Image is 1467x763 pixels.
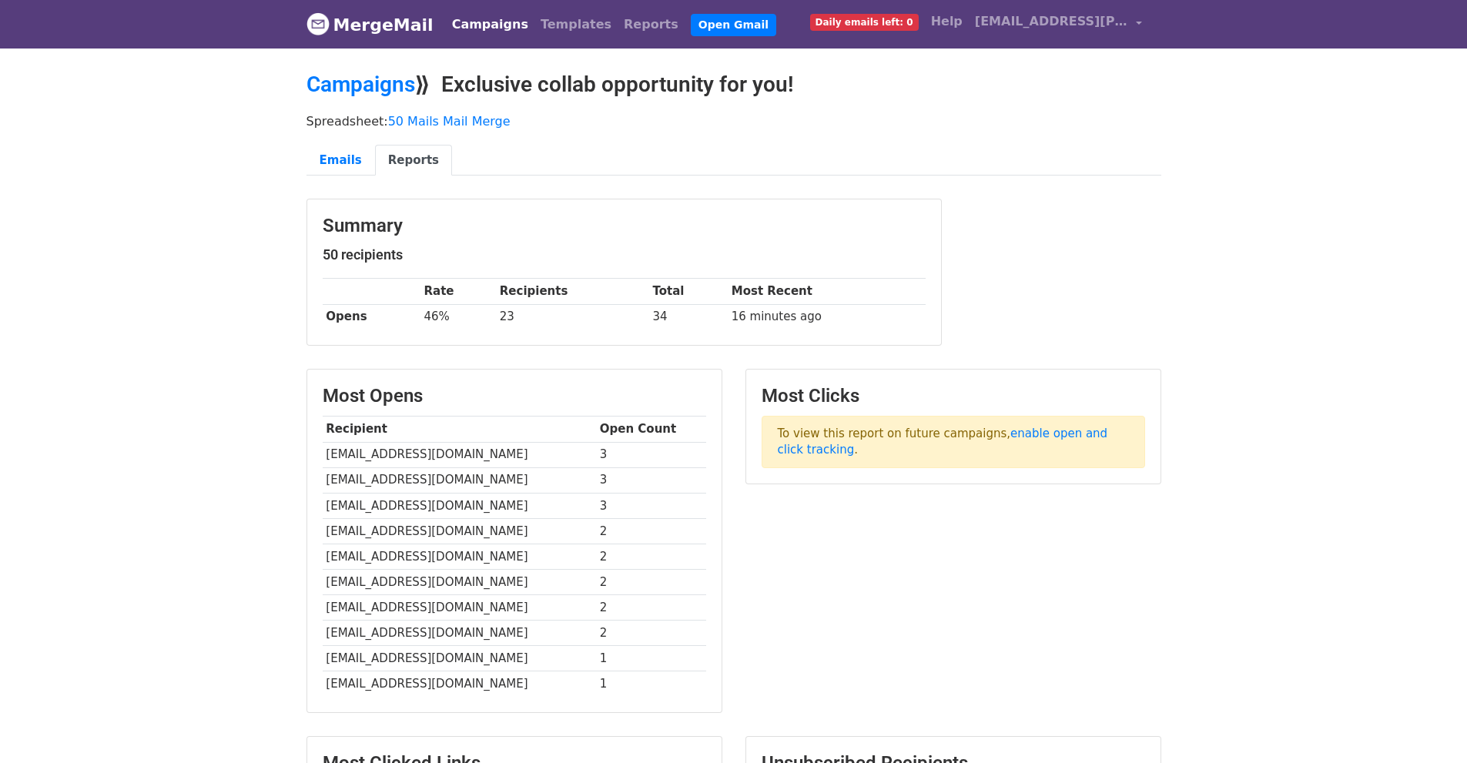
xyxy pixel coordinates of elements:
[596,417,706,442] th: Open Count
[306,72,1161,98] h2: ⟫ Exclusive collab opportunity for you!
[306,12,330,35] img: MergeMail logo
[420,304,496,330] td: 46%
[323,467,596,493] td: [EMAIL_ADDRESS][DOMAIN_NAME]
[323,544,596,569] td: [EMAIL_ADDRESS][DOMAIN_NAME]
[762,416,1145,468] p: To view this report on future campaigns, .
[496,279,649,304] th: Recipients
[306,8,434,41] a: MergeMail
[323,671,596,697] td: [EMAIL_ADDRESS][DOMAIN_NAME]
[323,304,420,330] th: Opens
[649,279,728,304] th: Total
[596,518,706,544] td: 2
[323,417,596,442] th: Recipient
[306,72,415,97] a: Campaigns
[596,493,706,518] td: 3
[323,646,596,671] td: [EMAIL_ADDRESS][DOMAIN_NAME]
[728,279,926,304] th: Most Recent
[306,113,1161,129] p: Spreadsheet:
[496,304,649,330] td: 23
[596,595,706,621] td: 2
[649,304,728,330] td: 34
[969,6,1149,42] a: [EMAIL_ADDRESS][PERSON_NAME][DOMAIN_NAME]
[596,646,706,671] td: 1
[323,215,926,237] h3: Summary
[534,9,618,40] a: Templates
[323,518,596,544] td: [EMAIL_ADDRESS][DOMAIN_NAME]
[388,114,511,129] a: 50 Mails Mail Merge
[446,9,534,40] a: Campaigns
[596,467,706,493] td: 3
[306,145,375,176] a: Emails
[323,442,596,467] td: [EMAIL_ADDRESS][DOMAIN_NAME]
[975,12,1129,31] span: [EMAIL_ADDRESS][PERSON_NAME][DOMAIN_NAME]
[596,544,706,569] td: 2
[323,595,596,621] td: [EMAIL_ADDRESS][DOMAIN_NAME]
[925,6,969,37] a: Help
[762,385,1145,407] h3: Most Clicks
[323,493,596,518] td: [EMAIL_ADDRESS][DOMAIN_NAME]
[323,385,706,407] h3: Most Opens
[596,671,706,697] td: 1
[323,570,596,595] td: [EMAIL_ADDRESS][DOMAIN_NAME]
[596,621,706,646] td: 2
[323,621,596,646] td: [EMAIL_ADDRESS][DOMAIN_NAME]
[596,442,706,467] td: 3
[596,570,706,595] td: 2
[810,14,919,31] span: Daily emails left: 0
[728,304,926,330] td: 16 minutes ago
[375,145,452,176] a: Reports
[804,6,925,37] a: Daily emails left: 0
[323,246,926,263] h5: 50 recipients
[420,279,496,304] th: Rate
[691,14,776,36] a: Open Gmail
[618,9,685,40] a: Reports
